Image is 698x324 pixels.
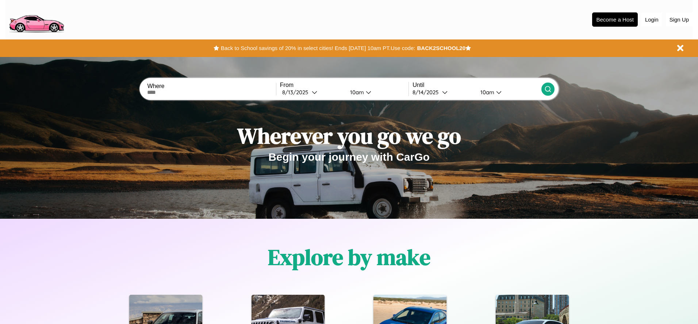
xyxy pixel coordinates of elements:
button: Sign Up [666,13,693,26]
button: Login [641,13,662,26]
button: 10am [344,88,409,96]
div: 10am [346,89,366,96]
button: Back to School savings of 20% in select cities! Ends [DATE] 10am PT.Use code: [219,43,417,53]
div: 10am [477,89,496,96]
button: 10am [475,88,541,96]
button: 8/13/2025 [280,88,344,96]
b: BACK2SCHOOL20 [417,45,465,51]
button: Become a Host [592,12,638,27]
div: 8 / 13 / 2025 [282,89,312,96]
h1: Explore by make [268,242,430,272]
label: Where [147,83,276,89]
div: 8 / 14 / 2025 [413,89,442,96]
img: logo [5,4,67,34]
label: From [280,82,409,88]
label: Until [413,82,541,88]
